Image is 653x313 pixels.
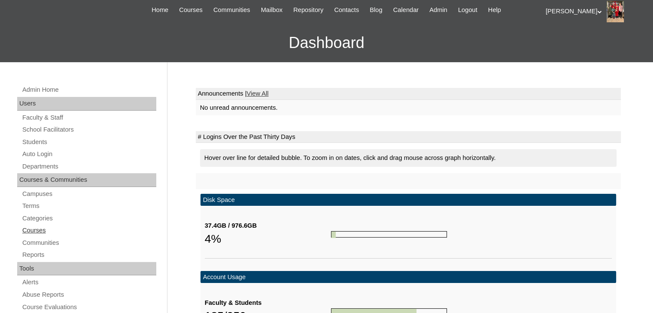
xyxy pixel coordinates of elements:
span: Calendar [393,5,419,15]
span: Contacts [334,5,359,15]
a: Abuse Reports [21,289,156,300]
div: Courses & Communities [17,173,156,187]
a: Admin Home [21,84,156,95]
td: Account Usage [200,271,616,283]
span: Home [152,5,168,15]
h3: Dashboard [4,24,649,62]
a: Communities [21,238,156,248]
a: Courses [175,5,207,15]
a: Mailbox [257,5,287,15]
a: Students [21,137,156,147]
a: View All [246,90,268,97]
a: Communities [209,5,255,15]
a: Departments [21,161,156,172]
a: Help [484,5,505,15]
a: Repository [289,5,328,15]
a: Calendar [389,5,423,15]
div: Tools [17,262,156,276]
a: Blog [365,5,386,15]
a: Reports [21,250,156,260]
div: Faculty & Students [205,298,331,307]
td: Disk Space [200,194,616,206]
td: No unread announcements. [196,100,621,116]
a: Contacts [330,5,363,15]
span: Help [488,5,501,15]
a: Courses [21,225,156,236]
a: Faculty & Staff [21,112,156,123]
a: School Facilitators [21,124,156,135]
a: Alerts [21,277,156,288]
div: Hover over line for detailed bubble. To zoom in on dates, click and drag mouse across graph horiz... [200,149,617,167]
span: Courses [179,5,203,15]
td: Announcements | [196,88,621,100]
span: Communities [213,5,250,15]
span: Logout [458,5,477,15]
span: Repository [293,5,323,15]
span: Blog [370,5,382,15]
a: Terms [21,201,156,211]
img: Stephanie Phillips [607,1,624,22]
div: 37.4GB / 976.6GB [205,221,331,230]
div: 4% [205,230,331,247]
a: Campuses [21,189,156,199]
span: Mailbox [261,5,283,15]
td: # Logins Over the Past Thirty Days [196,131,621,143]
a: Home [147,5,173,15]
div: [PERSON_NAME] [546,1,644,22]
a: Logout [454,5,482,15]
a: Course Evaluations [21,302,156,313]
a: Categories [21,213,156,224]
div: Users [17,97,156,111]
a: Admin [425,5,452,15]
a: Auto Login [21,149,156,160]
span: Admin [429,5,447,15]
